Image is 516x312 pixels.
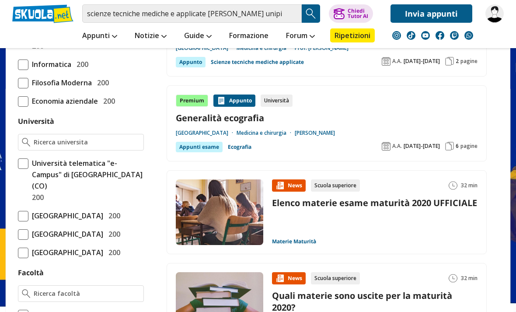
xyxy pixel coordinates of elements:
[445,57,454,66] img: Pagine
[272,197,477,209] a: Elenco materie esame maturità 2020 UFFICIALE
[228,142,251,152] a: Ecografia
[295,130,335,137] a: [PERSON_NAME]
[382,142,390,151] img: Anno accademico
[213,95,255,107] div: Appunto
[28,59,71,70] span: Informatica
[329,4,373,23] button: ChiediTutor AI
[404,58,440,65] span: [DATE]-[DATE]
[450,31,459,40] img: twitch
[28,158,144,192] span: Università telematica "e-Campus" di [GEOGRAPHIC_DATA] (CO)
[311,272,360,284] div: Scuola superiore
[392,58,402,65] span: A.A.
[22,289,30,298] img: Ricerca facoltà
[284,28,317,44] a: Forum
[80,28,119,44] a: Appunti
[461,272,478,284] span: 32 min
[28,247,103,258] span: [GEOGRAPHIC_DATA]
[176,179,263,245] img: Immagine news
[272,238,316,245] a: Materie Maturità
[237,130,295,137] a: Medicina e chirurgia
[105,228,120,240] span: 200
[18,116,54,126] label: Università
[445,142,454,151] img: Pagine
[404,143,440,150] span: [DATE]-[DATE]
[392,143,402,150] span: A.A.
[449,274,457,283] img: Tempo lettura
[464,31,473,40] img: WhatsApp
[176,112,478,124] a: Generalità ecografia
[390,4,472,23] a: Invia appunti
[28,95,98,107] span: Economia aziendale
[227,28,271,44] a: Formazione
[18,268,44,277] label: Facoltà
[22,138,30,147] img: Ricerca universita
[73,59,88,70] span: 200
[217,96,226,105] img: Appunti contenuto
[34,289,140,298] input: Ricerca facoltà
[82,4,302,23] input: Cerca appunti, riassunti o versioni
[261,95,293,107] div: Università
[407,31,415,40] img: tiktok
[105,210,120,221] span: 200
[392,31,401,40] img: instagram
[94,77,109,88] span: 200
[456,143,459,150] span: 6
[421,31,430,40] img: youtube
[28,77,92,88] span: Filosofia Moderna
[28,210,103,221] span: [GEOGRAPHIC_DATA]
[105,247,120,258] span: 200
[100,95,115,107] span: 200
[28,228,103,240] span: [GEOGRAPHIC_DATA]
[302,4,320,23] button: Search Button
[460,58,478,65] span: pagine
[348,8,368,19] div: Chiedi Tutor AI
[304,7,317,20] img: Cerca appunti, riassunti o versioni
[449,181,457,190] img: Tempo lettura
[485,4,504,23] img: Erikina369
[182,28,214,44] a: Guide
[311,179,360,192] div: Scuola superiore
[272,179,306,192] div: News
[34,138,140,147] input: Ricerca universita
[132,28,169,44] a: Notizie
[330,28,375,42] a: Ripetizioni
[382,57,390,66] img: Anno accademico
[436,31,444,40] img: facebook
[275,274,284,283] img: News contenuto
[176,95,208,107] div: Premium
[456,58,459,65] span: 2
[176,130,237,137] a: [GEOGRAPHIC_DATA]
[176,57,206,67] div: Appunto
[275,181,284,190] img: News contenuto
[272,272,306,284] div: News
[28,192,44,203] span: 200
[461,179,478,192] span: 32 min
[176,142,223,152] div: Appunti esame
[211,57,304,67] a: Scienze tecniche mediche applicate
[460,143,478,150] span: pagine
